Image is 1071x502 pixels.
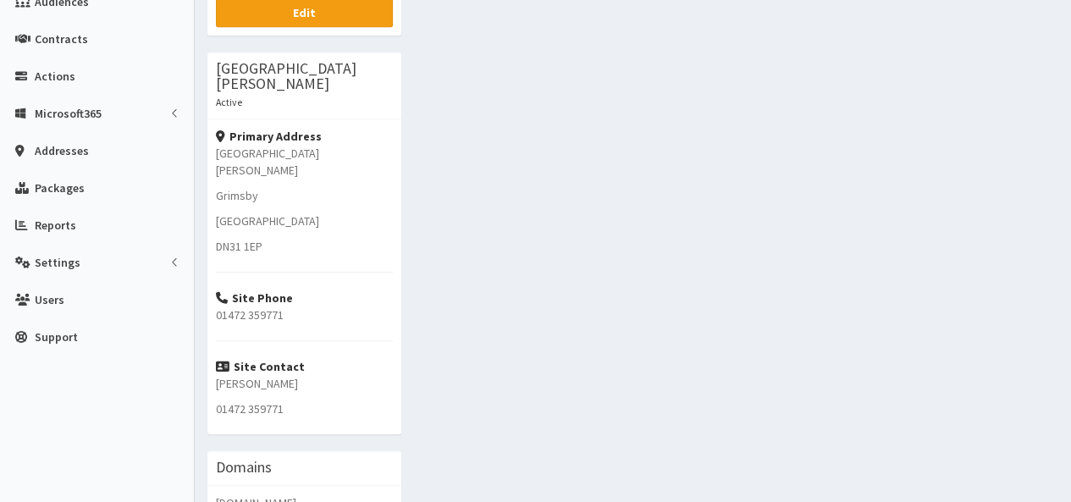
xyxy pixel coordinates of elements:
[216,400,393,417] p: 01472 359771
[35,218,76,233] span: Reports
[216,238,393,255] p: DN31 1EP
[216,129,322,144] strong: Primary Address
[35,31,88,47] span: Contracts
[216,290,293,306] strong: Site Phone
[216,359,305,374] strong: Site Contact
[216,187,393,204] p: Grimsby
[216,61,393,91] h3: [GEOGRAPHIC_DATA][PERSON_NAME]
[216,96,242,108] small: Active
[293,5,316,20] b: Edit
[35,292,64,307] span: Users
[216,306,393,323] p: 01472 359771
[216,375,393,392] p: [PERSON_NAME]
[35,255,80,270] span: Settings
[35,143,89,158] span: Addresses
[35,106,102,121] span: Microsoft365
[216,145,393,179] p: [GEOGRAPHIC_DATA][PERSON_NAME]
[216,212,393,229] p: [GEOGRAPHIC_DATA]
[216,460,272,475] h3: Domains
[35,180,85,196] span: Packages
[35,329,78,345] span: Support
[35,69,75,84] span: Actions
